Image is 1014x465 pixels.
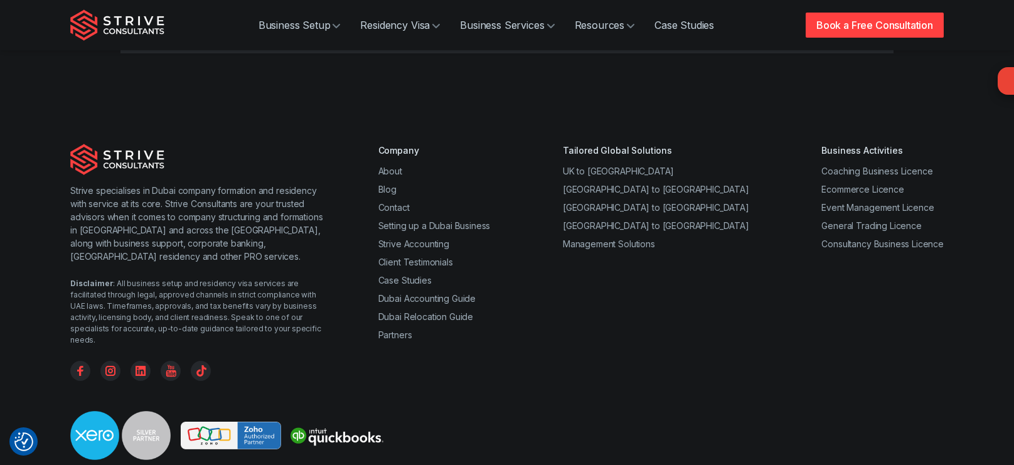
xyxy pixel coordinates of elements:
[70,278,328,346] div: : All business setup and residency visa services are facilitated through legal, approved channels...
[821,220,921,231] a: General Trading Licence
[378,311,473,322] a: Dubai Relocation Guide
[563,166,674,176] a: UK to [GEOGRAPHIC_DATA]
[181,422,281,450] img: Strive is a Zoho Partner
[563,202,749,213] a: [GEOGRAPHIC_DATA] to [GEOGRAPHIC_DATA]
[821,184,904,195] a: Ecommerce Licence
[378,184,397,195] a: Blog
[806,13,944,38] a: Book a Free Consultation
[565,13,645,38] a: Resources
[378,275,432,286] a: Case Studies
[378,329,412,340] a: Partners
[100,361,120,381] a: Instagram
[70,361,90,381] a: Facebook
[14,432,33,451] button: Consent Preferences
[70,279,113,288] strong: Disclaimer
[378,238,449,249] a: Strive Accounting
[821,166,932,176] a: Coaching Business Licence
[450,13,564,38] a: Business Services
[248,13,351,38] a: Business Setup
[821,238,944,249] a: Consultancy Business Licence
[563,238,655,249] a: Management Solutions
[70,411,171,460] img: Strive is a Xero Silver Partner
[378,202,410,213] a: Contact
[563,220,749,231] a: [GEOGRAPHIC_DATA] to [GEOGRAPHIC_DATA]
[378,257,453,267] a: Client Testimonials
[821,144,944,157] div: Business Activities
[378,144,491,157] div: Company
[14,432,33,451] img: Revisit consent button
[286,422,387,449] img: Strive is a quickbooks Partner
[70,9,164,41] img: Strive Consultants
[378,220,491,231] a: Setting up a Dubai Business
[70,144,164,175] img: Strive Consultants
[378,293,476,304] a: Dubai Accounting Guide
[563,184,749,195] a: [GEOGRAPHIC_DATA] to [GEOGRAPHIC_DATA]
[821,202,934,213] a: Event Management Licence
[70,184,328,263] p: Strive specialises in Dubai company formation and residency with service at its core. Strive Cons...
[644,13,724,38] a: Case Studies
[191,361,211,381] a: TikTok
[563,144,749,157] div: Tailored Global Solutions
[161,361,181,381] a: YouTube
[378,166,402,176] a: About
[131,361,151,381] a: Linkedin
[350,13,450,38] a: Residency Visa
